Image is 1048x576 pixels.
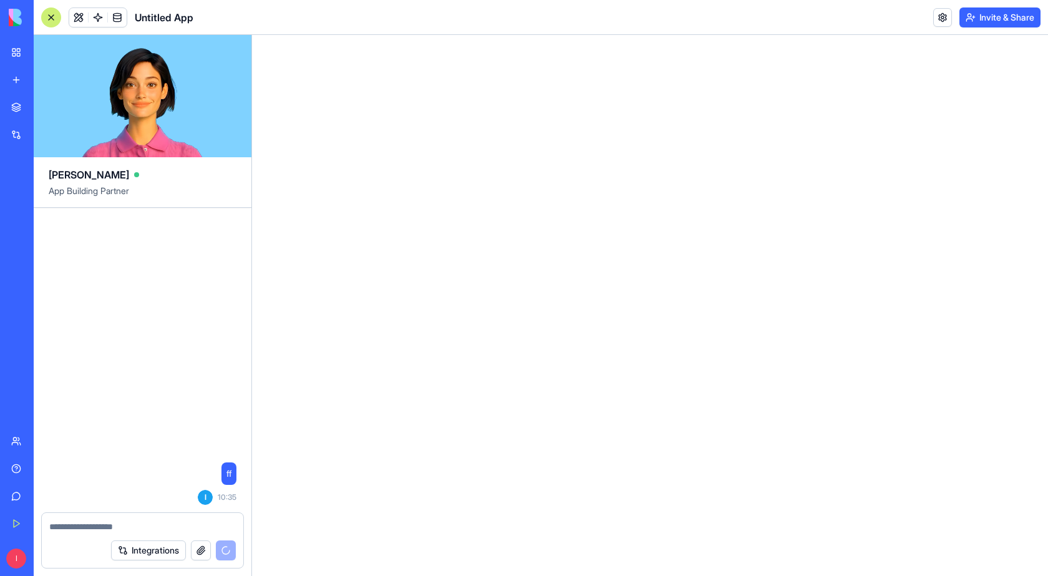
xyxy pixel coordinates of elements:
[218,492,236,502] span: 10:35
[111,540,186,560] button: Integrations
[959,7,1041,27] button: Invite & Share
[226,467,231,480] span: ff
[135,10,193,25] span: Untitled App
[9,9,86,26] img: logo
[198,490,213,505] span: I
[49,167,129,182] span: [PERSON_NAME]
[49,185,236,207] span: App Building Partner
[6,549,26,569] span: I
